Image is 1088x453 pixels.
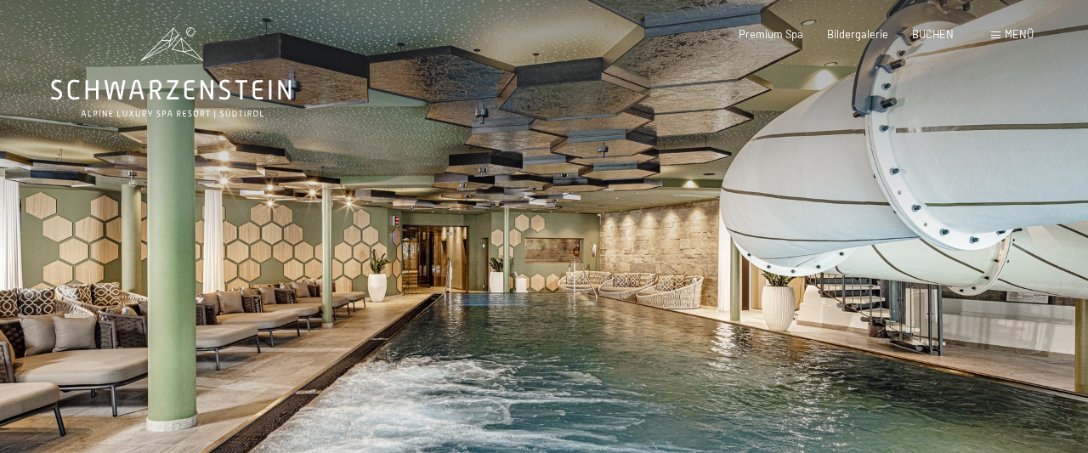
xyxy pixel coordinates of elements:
a: Premium Spa [739,27,803,41]
a: Bildergalerie [827,27,888,41]
span: Menü [1005,27,1034,41]
a: BUCHEN [912,27,954,41]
